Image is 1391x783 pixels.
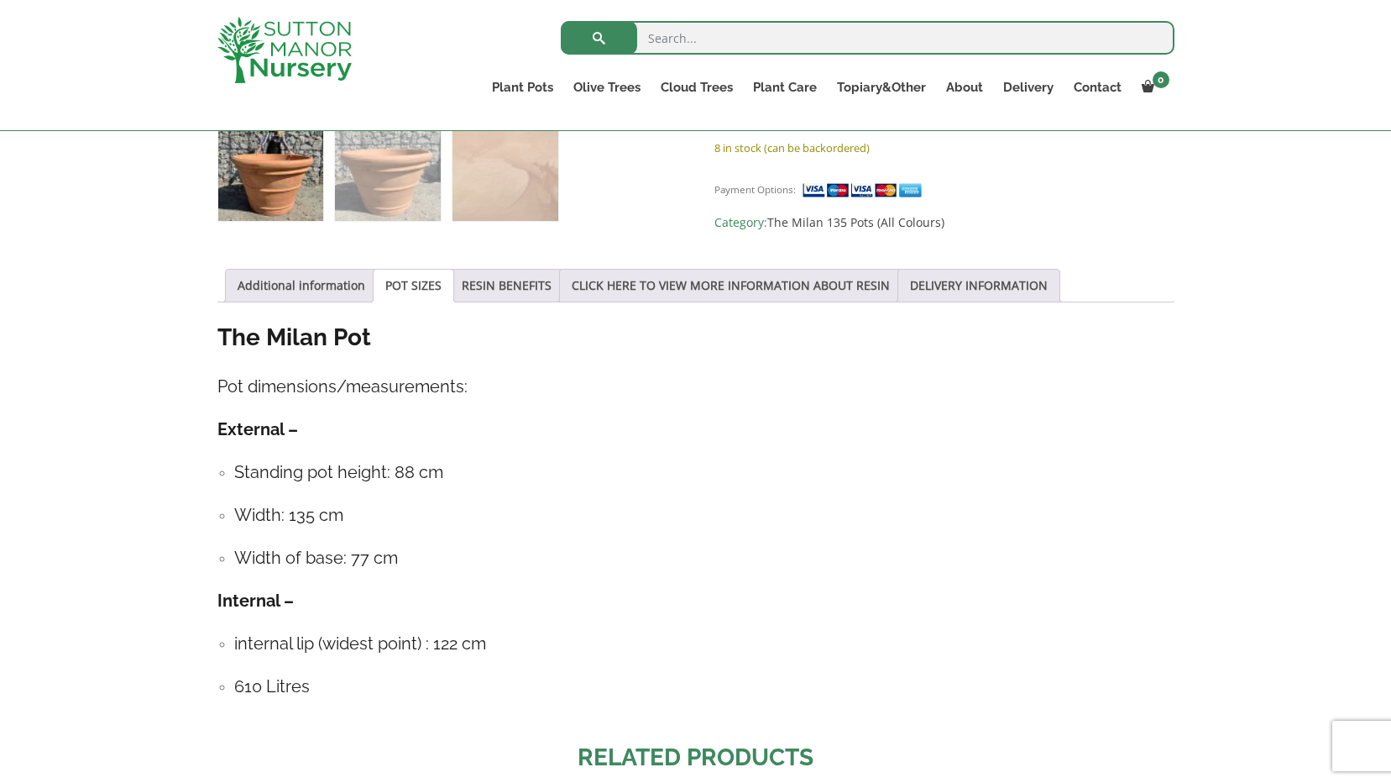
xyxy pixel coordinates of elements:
strong: External – [217,419,298,439]
img: The Milan Pot 135 Colour Terracotta [218,116,323,221]
a: Topiary&Other [827,76,936,99]
strong: The Milan Pot [217,323,371,351]
h4: Pot dimensions/measurements: [217,374,1174,400]
strong: Internal – [217,591,294,611]
span: Category: [714,213,1174,233]
a: CLICK HERE TO VIEW MORE INFORMATION ABOUT RESIN [572,270,890,302]
a: Contact [1064,76,1132,99]
a: RESIN BENEFITS [462,270,552,302]
a: The Milan 135 Pots (All Colours) [767,214,944,230]
img: payment supported [802,181,928,199]
h4: Standing pot height: 88 cm [234,460,1174,486]
a: Delivery [993,76,1064,99]
a: Plant Care [743,76,827,99]
a: 0 [1132,76,1174,99]
a: POT SIZES [385,270,442,302]
h4: Width: 135 cm [234,502,1174,528]
a: Olive Trees [563,76,651,99]
h4: Width of base: 77 cm [234,545,1174,571]
p: 8 in stock (can be backordered) [714,138,1174,158]
a: DELIVERY INFORMATION [910,270,1048,302]
img: logo [217,17,352,83]
h2: Related products [217,740,1174,775]
img: The Milan Pot 135 Colour Terracotta - Image 3 [452,116,557,221]
a: Cloud Trees [651,76,743,99]
a: About [936,76,993,99]
a: Additional information [238,270,365,302]
small: Payment Options: [714,183,796,196]
a: Plant Pots [482,76,563,99]
input: Search... [561,21,1174,55]
img: The Milan Pot 135 Colour Terracotta - Image 2 [335,116,440,221]
span: 0 [1153,71,1169,88]
h4: internal lip (widest point) : 122 cm [234,631,1174,657]
h4: 610 Litres [234,674,1174,700]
